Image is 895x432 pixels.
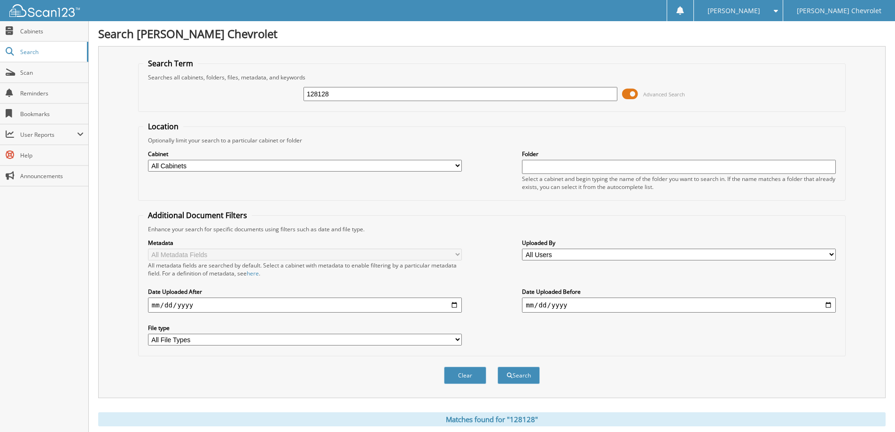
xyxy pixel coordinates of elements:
[444,367,486,384] button: Clear
[522,239,836,247] label: Uploaded By
[522,288,836,296] label: Date Uploaded Before
[522,298,836,313] input: end
[20,110,84,118] span: Bookmarks
[143,121,183,132] legend: Location
[143,58,198,69] legend: Search Term
[98,26,886,41] h1: Search [PERSON_NAME] Chevrolet
[98,412,886,426] div: Matches found for "128128"
[143,225,841,233] div: Enhance your search for specific documents using filters such as date and file type.
[643,91,685,98] span: Advanced Search
[143,210,252,220] legend: Additional Document Filters
[20,131,77,139] span: User Reports
[797,8,881,14] span: [PERSON_NAME] Chevrolet
[20,151,84,159] span: Help
[498,367,540,384] button: Search
[9,4,80,17] img: scan123-logo-white.svg
[148,261,462,277] div: All metadata fields are searched by default. Select a cabinet with metadata to enable filtering b...
[143,73,841,81] div: Searches all cabinets, folders, files, metadata, and keywords
[148,288,462,296] label: Date Uploaded After
[522,175,836,191] div: Select a cabinet and begin typing the name of the folder you want to search in. If the name match...
[708,8,760,14] span: [PERSON_NAME]
[20,48,82,56] span: Search
[247,269,259,277] a: here
[148,239,462,247] label: Metadata
[522,150,836,158] label: Folder
[143,136,841,144] div: Optionally limit your search to a particular cabinet or folder
[20,172,84,180] span: Announcements
[20,89,84,97] span: Reminders
[148,298,462,313] input: start
[148,324,462,332] label: File type
[20,27,84,35] span: Cabinets
[148,150,462,158] label: Cabinet
[20,69,84,77] span: Scan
